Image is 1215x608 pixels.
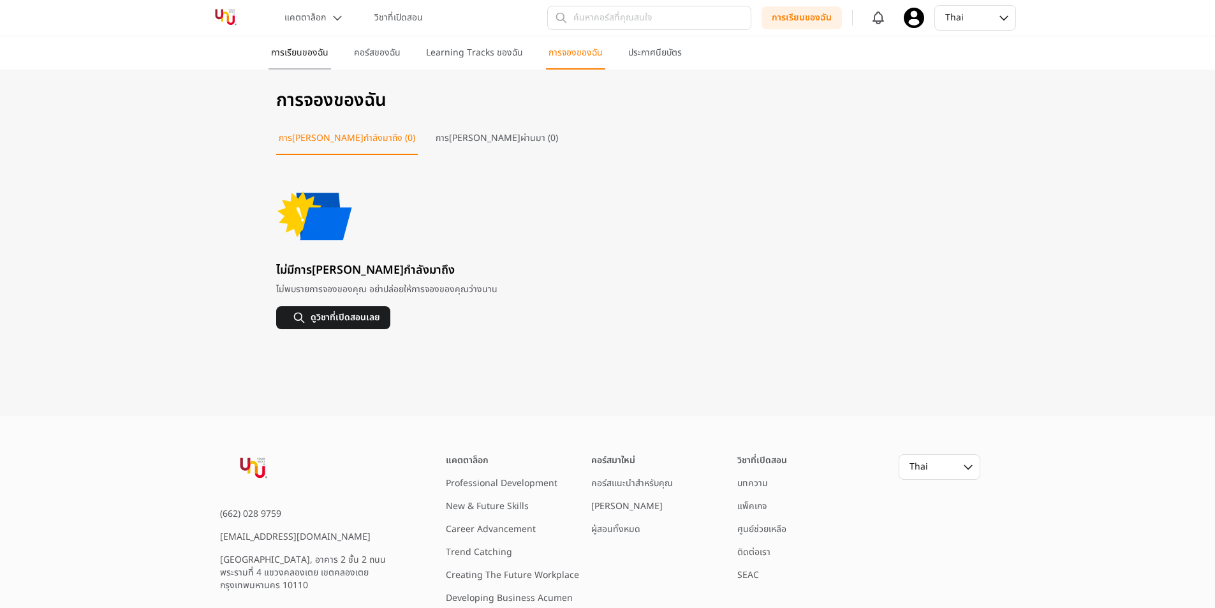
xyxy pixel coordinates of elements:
[423,47,526,70] button: Learning Tracks ของฉัน
[446,568,579,582] a: Creating The Future Workplace
[354,47,401,59] p: คอร์สของฉัน
[737,568,759,582] a: SEAC
[433,132,561,155] button: การ[PERSON_NAME]ผ่านมา (0)
[269,47,331,70] button: การเรียนของฉัน
[547,6,751,30] input: ค้นหาคอร์สที่คุณสนใจ
[276,175,353,253] img: folder-color.png
[945,11,982,24] div: Thai
[279,132,415,145] p: การ[PERSON_NAME]กำลังมาถึง (0)
[220,508,405,521] div: (662) 028 9759
[284,11,326,24] p: แคตตาล็อก
[220,531,405,544] div: [EMAIL_ADDRESS][DOMAIN_NAME]
[426,47,523,59] p: Learning Tracks ของฉัน
[446,591,573,605] a: Developing Business Acumen
[220,554,405,592] div: [GEOGRAPHIC_DATA], อาคาร 2 ชั้น 2 ถนนพระรามที่ 4 แขวงคลองเตย เขตคลองเตย กรุงเทพมหานคร 10110
[591,454,727,467] div: คอร์สมาใหม่
[446,500,529,513] a: New & Future Skills
[446,454,582,467] div: แคตตาล็อก
[737,500,767,513] a: แพ็คเกจ
[351,47,403,70] button: คอร์สของฉัน
[762,6,842,29] button: การเรียนของฉัน
[546,47,605,70] button: การจองของฉัน
[909,461,946,473] div: Thai
[311,311,380,324] span: ดูวิชาที่เปิดสอนเลย
[276,306,390,329] button: ดูวิชาที่เปิดสอนเลย
[591,477,673,490] a: คอร์สแนะนำสำหรับคุณ
[446,523,536,536] a: Career Advancement
[591,500,663,513] a: [PERSON_NAME]
[772,11,832,24] p: การเรียนของฉัน
[367,6,431,29] button: วิชาที่เปิดสอน
[737,454,787,467] a: วิชาที่เปิดสอน
[737,477,768,490] a: บทความ
[276,283,939,296] div: ไม่พบรายการจองของคุณ อย่าปล่อยให้การจองของคุณว่างนาน
[446,545,512,559] a: Trend Catching
[737,523,786,536] a: ศูนย์ช่วยเหลือ
[276,263,939,278] div: ไม่มีการ[PERSON_NAME]กำลังมาถึง
[628,47,682,59] p: ประกาศนียบัตร
[271,47,328,59] p: การเรียนของฉัน
[591,523,640,536] a: ผู้สอนทั้งหมด
[549,47,603,59] p: การจองของฉัน
[737,545,770,559] a: ติดต่อเรา
[276,306,939,329] a: ดูวิชาที่เปิดสอนเลย
[276,90,939,112] header: การจองของฉัน
[626,47,684,70] button: ประกาศนียบัตร
[374,11,423,24] p: วิชาที่เปิดสอน
[436,132,558,145] p: การ[PERSON_NAME]ผ่านมา (0)
[200,6,251,29] img: YourNextU Logo
[277,6,351,29] button: แคตตาล็อก
[446,477,557,490] a: Professional Development
[276,132,418,155] button: การ[PERSON_NAME]กำลังมาถึง (0)
[220,454,286,484] img: YourNextU Logo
